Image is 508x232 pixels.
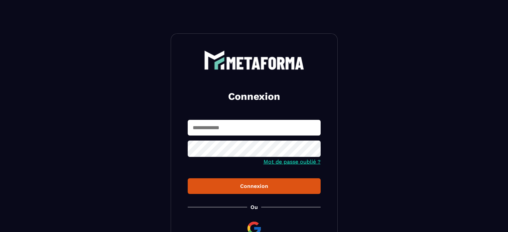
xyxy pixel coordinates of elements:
p: Ou [250,204,258,210]
a: logo [188,50,321,70]
a: Mot de passe oublié ? [264,159,321,165]
div: Connexion [193,183,315,189]
h2: Connexion [196,90,313,103]
img: logo [204,50,304,70]
button: Connexion [188,178,321,194]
